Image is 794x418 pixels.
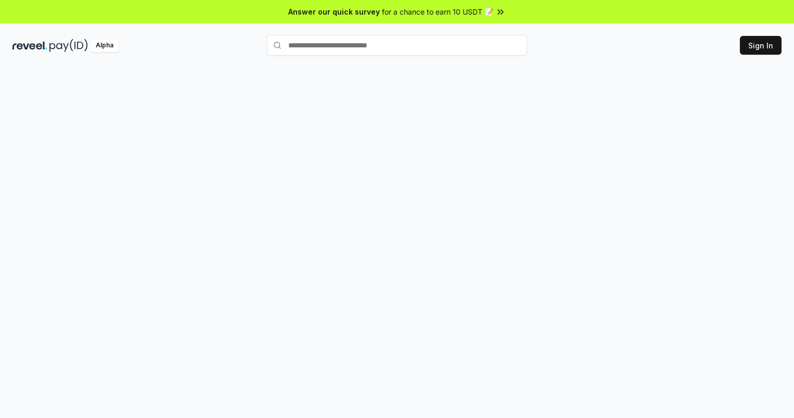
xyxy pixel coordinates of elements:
span: for a chance to earn 10 USDT 📝 [382,6,493,17]
div: Alpha [90,39,119,52]
img: reveel_dark [12,39,47,52]
span: Answer our quick survey [288,6,380,17]
img: pay_id [49,39,88,52]
button: Sign In [740,36,782,55]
